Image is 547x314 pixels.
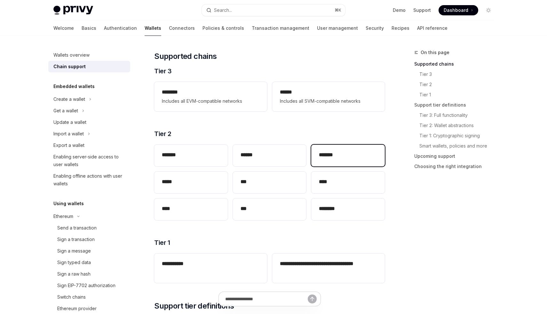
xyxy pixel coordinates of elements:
a: Demo [393,7,406,13]
button: Search...⌘K [202,4,345,16]
a: Policies & controls [202,20,244,36]
div: Send a transaction [57,224,97,232]
div: Sign a raw hash [57,270,91,278]
div: Import a wallet [53,130,84,138]
span: Supported chains [154,51,217,61]
div: Sign a transaction [57,236,95,243]
span: On this page [421,49,449,56]
div: Wallets overview [53,51,90,59]
a: Sign a raw hash [48,268,130,280]
a: Tier 2: Wallet abstractions [419,120,499,131]
a: Basics [82,20,96,36]
a: Support [413,7,431,13]
a: Tier 2 [419,79,499,90]
a: Update a wallet [48,117,130,128]
button: Send message [308,294,317,303]
a: Smart wallets, policies and more [419,141,499,151]
a: **** ***Includes all EVM-compatible networks [154,82,267,111]
a: Sign EIP-7702 authorization [48,280,130,291]
a: Send a transaction [48,222,130,234]
a: Tier 1 [419,90,499,100]
span: Tier 2 [154,129,171,138]
a: Supported chains [414,59,499,69]
a: Dashboard [439,5,478,15]
a: Welcome [53,20,74,36]
a: Authentication [104,20,137,36]
div: Sign typed data [57,259,91,266]
a: Security [366,20,384,36]
span: ⌘ K [335,8,341,13]
div: Create a wallet [53,95,85,103]
div: Search... [214,6,232,14]
a: Wallets [145,20,161,36]
span: Includes all SVM-compatible networks [280,97,377,105]
a: Export a wallet [48,140,130,151]
div: Update a wallet [53,118,86,126]
a: Tier 3 [419,69,499,79]
a: Sign typed data [48,257,130,268]
a: Tier 1: Cryptographic signing [419,131,499,141]
a: **** *Includes all SVM-compatible networks [272,82,385,111]
div: Ethereum [53,213,73,220]
a: Transaction management [252,20,309,36]
h5: Using wallets [53,200,84,207]
a: Switch chains [48,291,130,303]
a: Recipes [392,20,409,36]
div: Sign EIP-7702 authorization [57,282,115,289]
img: light logo [53,6,93,15]
div: Enabling server-side access to user wallets [53,153,126,168]
div: Switch chains [57,293,86,301]
a: Support tier definitions [414,100,499,110]
div: Get a wallet [53,107,78,115]
a: Sign a message [48,245,130,257]
a: Connectors [169,20,195,36]
div: Sign a message [57,247,91,255]
div: Chain support [53,63,86,70]
span: Tier 3 [154,67,171,76]
div: Enabling offline actions with user wallets [53,172,126,188]
a: API reference [417,20,448,36]
span: Dashboard [444,7,468,13]
a: Upcoming support [414,151,499,161]
a: Tier 3: Full functionality [419,110,499,120]
a: Wallets overview [48,49,130,61]
a: Enabling server-side access to user wallets [48,151,130,170]
a: Chain support [48,61,130,72]
a: Choosing the right integration [414,161,499,172]
a: Sign a transaction [48,234,130,245]
span: Includes all EVM-compatible networks [162,97,259,105]
span: Tier 1 [154,238,170,247]
div: Ethereum provider [57,305,97,312]
button: Toggle dark mode [483,5,494,15]
a: User management [317,20,358,36]
h5: Embedded wallets [53,83,95,90]
a: Enabling offline actions with user wallets [48,170,130,189]
div: Export a wallet [53,141,84,149]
